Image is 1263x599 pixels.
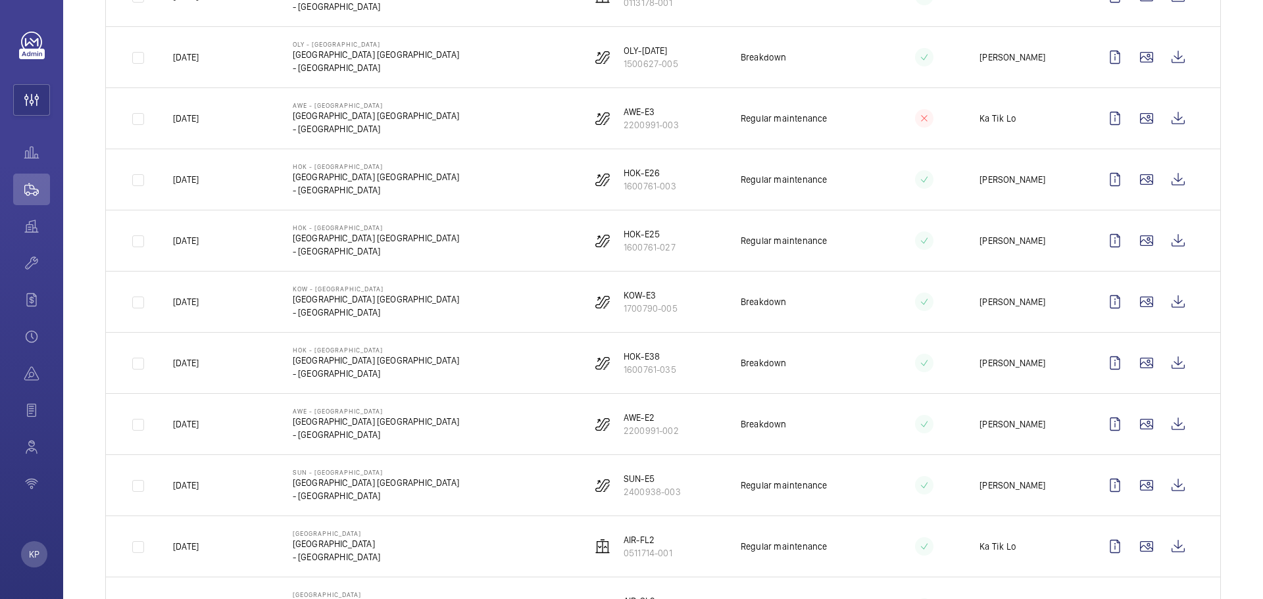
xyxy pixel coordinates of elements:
[293,550,380,563] p: - [GEOGRAPHIC_DATA]
[741,356,787,370] p: Breakdown
[979,418,1045,431] p: [PERSON_NAME]
[293,367,459,380] p: - [GEOGRAPHIC_DATA]
[293,354,459,367] p: [GEOGRAPHIC_DATA] [GEOGRAPHIC_DATA]
[979,112,1016,125] p: Ka Tik Lo
[624,302,678,315] p: 1700790-005
[293,245,459,258] p: - [GEOGRAPHIC_DATA]
[293,48,459,61] p: [GEOGRAPHIC_DATA] [GEOGRAPHIC_DATA]
[293,537,380,550] p: [GEOGRAPHIC_DATA]
[624,105,679,118] p: AWE-E3
[741,479,827,492] p: Regular maintenance
[624,180,676,193] p: 1600761-003
[293,101,459,109] p: AWE - [GEOGRAPHIC_DATA]
[173,173,199,186] p: [DATE]
[293,40,459,48] p: OLY - [GEOGRAPHIC_DATA]
[173,51,199,64] p: [DATE]
[595,172,610,187] img: escalator.svg
[293,293,459,306] p: [GEOGRAPHIC_DATA] [GEOGRAPHIC_DATA]
[293,231,459,245] p: [GEOGRAPHIC_DATA] [GEOGRAPHIC_DATA]
[293,590,380,598] p: [GEOGRAPHIC_DATA]
[293,428,459,441] p: - [GEOGRAPHIC_DATA]
[741,540,827,553] p: Regular maintenance
[741,173,827,186] p: Regular maintenance
[979,51,1045,64] p: [PERSON_NAME]
[595,416,610,432] img: escalator.svg
[979,356,1045,370] p: [PERSON_NAME]
[173,540,199,553] p: [DATE]
[979,173,1045,186] p: [PERSON_NAME]
[293,285,459,293] p: KOW - [GEOGRAPHIC_DATA]
[293,224,459,231] p: HOK - [GEOGRAPHIC_DATA]
[624,228,676,241] p: HOK-E25
[979,540,1016,553] p: Ka Tik Lo
[979,234,1045,247] p: [PERSON_NAME]
[293,346,459,354] p: HOK - [GEOGRAPHIC_DATA]
[173,112,199,125] p: [DATE]
[624,533,672,546] p: AIR-FL2
[595,110,610,126] img: escalator.svg
[741,112,827,125] p: Regular maintenance
[173,295,199,308] p: [DATE]
[624,44,678,57] p: OLY-[DATE]
[741,51,787,64] p: Breakdown
[624,411,679,424] p: AWE-E2
[293,122,459,135] p: - [GEOGRAPHIC_DATA]
[595,233,610,249] img: escalator.svg
[293,61,459,74] p: - [GEOGRAPHIC_DATA]
[624,363,676,376] p: 1600761-035
[624,118,679,132] p: 2200991-003
[741,418,787,431] p: Breakdown
[595,539,610,554] img: elevator.svg
[29,548,39,561] p: KP
[741,234,827,247] p: Regular maintenance
[173,234,199,247] p: [DATE]
[293,529,380,537] p: [GEOGRAPHIC_DATA]
[595,477,610,493] img: escalator.svg
[293,415,459,428] p: [GEOGRAPHIC_DATA] [GEOGRAPHIC_DATA]
[173,479,199,492] p: [DATE]
[293,162,459,170] p: HOK - [GEOGRAPHIC_DATA]
[741,295,787,308] p: Breakdown
[624,241,676,254] p: 1600761-027
[293,306,459,319] p: - [GEOGRAPHIC_DATA]
[624,485,681,498] p: 2400938-003
[624,424,679,437] p: 2200991-002
[624,472,681,485] p: SUN-E5
[293,468,459,476] p: SUN - [GEOGRAPHIC_DATA]
[624,350,676,363] p: HOK-E38
[595,294,610,310] img: escalator.svg
[595,49,610,65] img: escalator.svg
[293,407,459,415] p: AWE - [GEOGRAPHIC_DATA]
[293,109,459,122] p: [GEOGRAPHIC_DATA] [GEOGRAPHIC_DATA]
[173,356,199,370] p: [DATE]
[624,289,678,302] p: KOW-E3
[293,476,459,489] p: [GEOGRAPHIC_DATA] [GEOGRAPHIC_DATA]
[624,166,676,180] p: HOK-E26
[293,183,459,197] p: - [GEOGRAPHIC_DATA]
[624,546,672,560] p: 0511714-001
[595,355,610,371] img: escalator.svg
[173,418,199,431] p: [DATE]
[293,170,459,183] p: [GEOGRAPHIC_DATA] [GEOGRAPHIC_DATA]
[293,489,459,502] p: - [GEOGRAPHIC_DATA]
[979,295,1045,308] p: [PERSON_NAME]
[624,57,678,70] p: 1500627-005
[979,479,1045,492] p: [PERSON_NAME]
